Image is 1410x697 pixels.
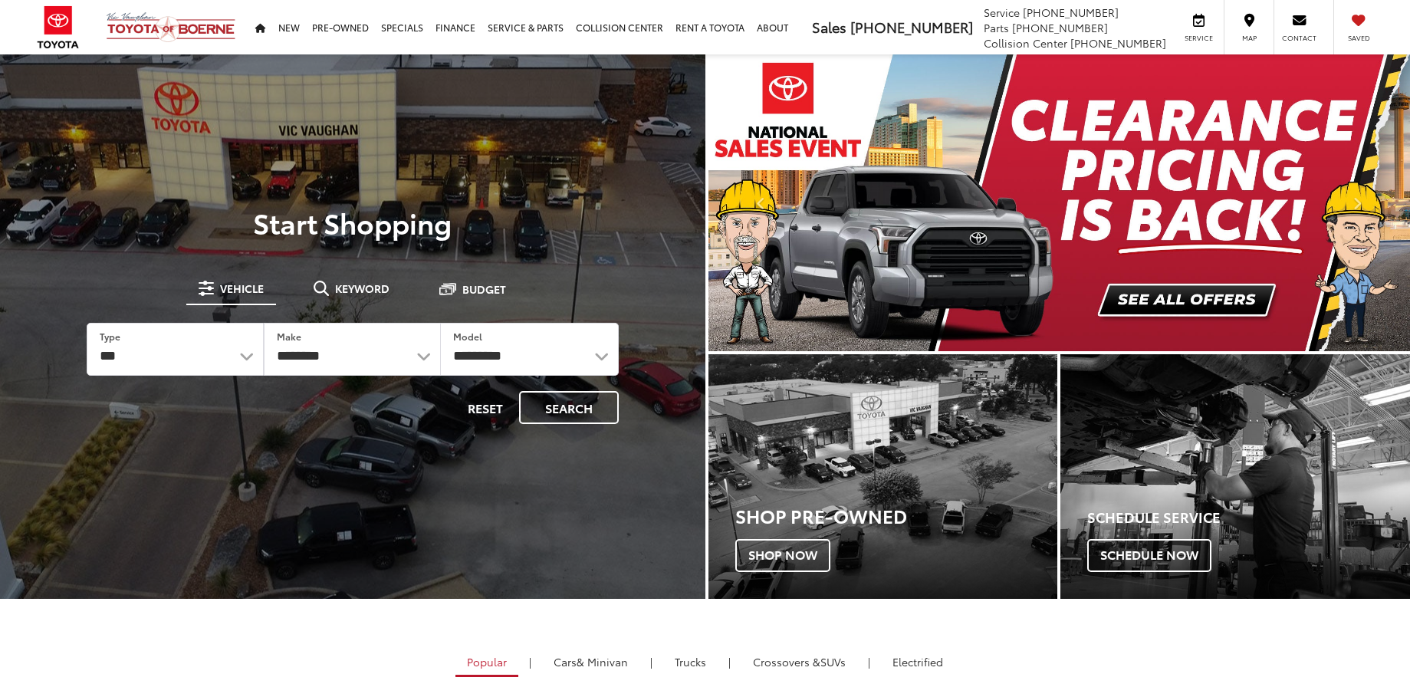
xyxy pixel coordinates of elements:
[519,391,619,424] button: Search
[1342,33,1375,43] span: Saved
[735,505,1058,525] h3: Shop Pre-Owned
[220,283,264,294] span: Vehicle
[106,12,236,43] img: Vic Vaughan Toyota of Boerne
[525,654,535,669] li: |
[1023,5,1119,20] span: [PHONE_NUMBER]
[984,35,1067,51] span: Collision Center
[1087,510,1410,525] h4: Schedule Service
[1060,354,1410,599] div: Toyota
[984,20,1009,35] span: Parts
[708,354,1058,599] a: Shop Pre-Owned Shop Now
[1060,354,1410,599] a: Schedule Service Schedule Now
[984,5,1020,20] span: Service
[100,330,120,343] label: Type
[708,85,813,321] button: Click to view previous picture.
[881,649,955,675] a: Electrified
[455,649,518,677] a: Popular
[1305,85,1410,321] button: Click to view next picture.
[542,649,639,675] a: Cars
[864,654,874,669] li: |
[1182,33,1216,43] span: Service
[725,654,735,669] li: |
[335,283,389,294] span: Keyword
[753,654,820,669] span: Crossovers &
[455,391,516,424] button: Reset
[1232,33,1266,43] span: Map
[850,17,973,37] span: [PHONE_NUMBER]
[1012,20,1108,35] span: [PHONE_NUMBER]
[812,17,846,37] span: Sales
[646,654,656,669] li: |
[663,649,718,675] a: Trucks
[277,330,301,343] label: Make
[741,649,857,675] a: SUVs
[1087,539,1211,571] span: Schedule Now
[453,330,482,343] label: Model
[462,284,506,294] span: Budget
[1282,33,1316,43] span: Contact
[577,654,628,669] span: & Minivan
[64,207,641,238] p: Start Shopping
[1070,35,1166,51] span: [PHONE_NUMBER]
[735,539,830,571] span: Shop Now
[708,354,1058,599] div: Toyota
